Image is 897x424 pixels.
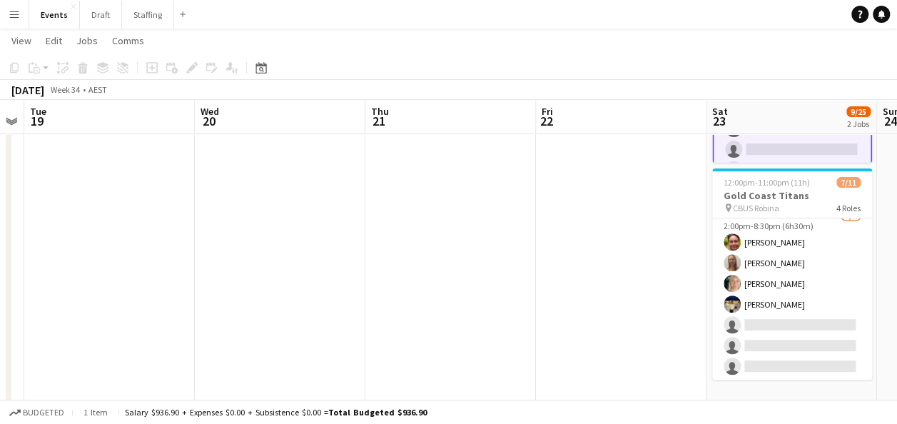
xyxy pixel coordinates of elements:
[71,31,103,50] a: Jobs
[30,105,46,118] span: Tue
[733,203,779,213] span: CBUS Robina
[712,189,872,202] h3: Gold Coast Titans
[542,105,553,118] span: Fri
[29,1,80,29] button: Events
[712,105,728,118] span: Sat
[6,31,37,50] a: View
[712,168,872,380] app-job-card: 12:00pm-11:00pm (11h)7/11Gold Coast Titans CBUS Robina4 Roles[PERSON_NAME] Sales Assistant4A4/72:...
[369,113,389,129] span: 21
[712,72,872,206] app-card-role: Sales Assistant0/55:00pm-11:00pm (6h)
[78,407,113,418] span: 1 item
[539,113,553,129] span: 22
[847,118,870,129] div: 2 Jobs
[710,113,728,129] span: 23
[40,31,68,50] a: Edit
[23,408,64,418] span: Budgeted
[88,84,107,95] div: AEST
[198,113,219,129] span: 20
[371,105,389,118] span: Thu
[724,177,810,188] span: 12:00pm-11:00pm (11h)
[201,105,219,118] span: Wed
[122,1,174,29] button: Staffing
[11,83,44,97] div: [DATE]
[76,34,98,47] span: Jobs
[846,106,871,117] span: 9/25
[80,1,122,29] button: Draft
[712,208,872,380] app-card-role: Sales Assistant4A4/72:00pm-8:30pm (6h30m)[PERSON_NAME][PERSON_NAME][PERSON_NAME][PERSON_NAME]
[47,84,83,95] span: Week 34
[11,34,31,47] span: View
[836,203,861,213] span: 4 Roles
[836,177,861,188] span: 7/11
[328,407,427,418] span: Total Budgeted $936.90
[112,34,144,47] span: Comms
[28,113,46,129] span: 19
[106,31,150,50] a: Comms
[46,34,62,47] span: Edit
[125,407,427,418] div: Salary $936.90 + Expenses $0.00 + Subsistence $0.00 =
[7,405,66,420] button: Budgeted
